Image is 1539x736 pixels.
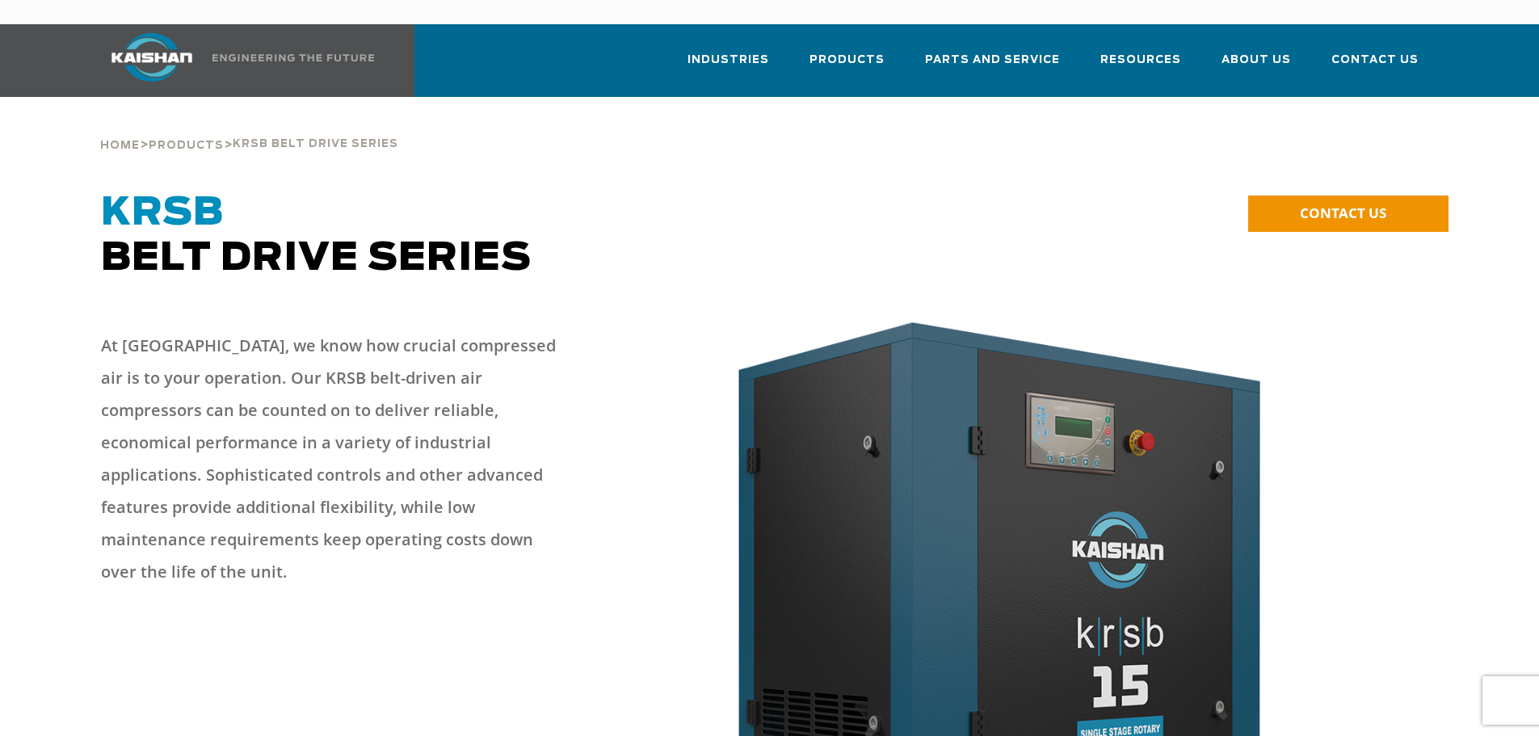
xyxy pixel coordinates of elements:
span: About Us [1222,51,1291,69]
p: At [GEOGRAPHIC_DATA], we know how crucial compressed air is to your operation. Our KRSB belt-driv... [101,330,570,588]
a: CONTACT US [1248,196,1449,232]
span: Belt Drive Series [101,194,532,278]
img: Engineering the future [212,54,374,61]
a: Kaishan USA [91,24,377,97]
a: Parts and Service [925,39,1060,94]
span: krsb belt drive series [233,139,398,149]
span: Industries [688,51,769,69]
a: About Us [1222,39,1291,94]
a: Products [149,137,224,152]
span: Contact Us [1331,51,1419,69]
span: Parts and Service [925,51,1060,69]
img: kaishan logo [91,33,212,82]
a: Home [100,137,140,152]
span: Home [100,141,140,151]
span: KRSB [101,194,224,233]
a: Products [809,39,885,94]
span: CONTACT US [1300,204,1386,222]
a: Resources [1100,39,1181,94]
div: > > [100,97,398,158]
span: Products [809,51,885,69]
span: Products [149,141,224,151]
a: Industries [688,39,769,94]
span: Resources [1100,51,1181,69]
a: Contact Us [1331,39,1419,94]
